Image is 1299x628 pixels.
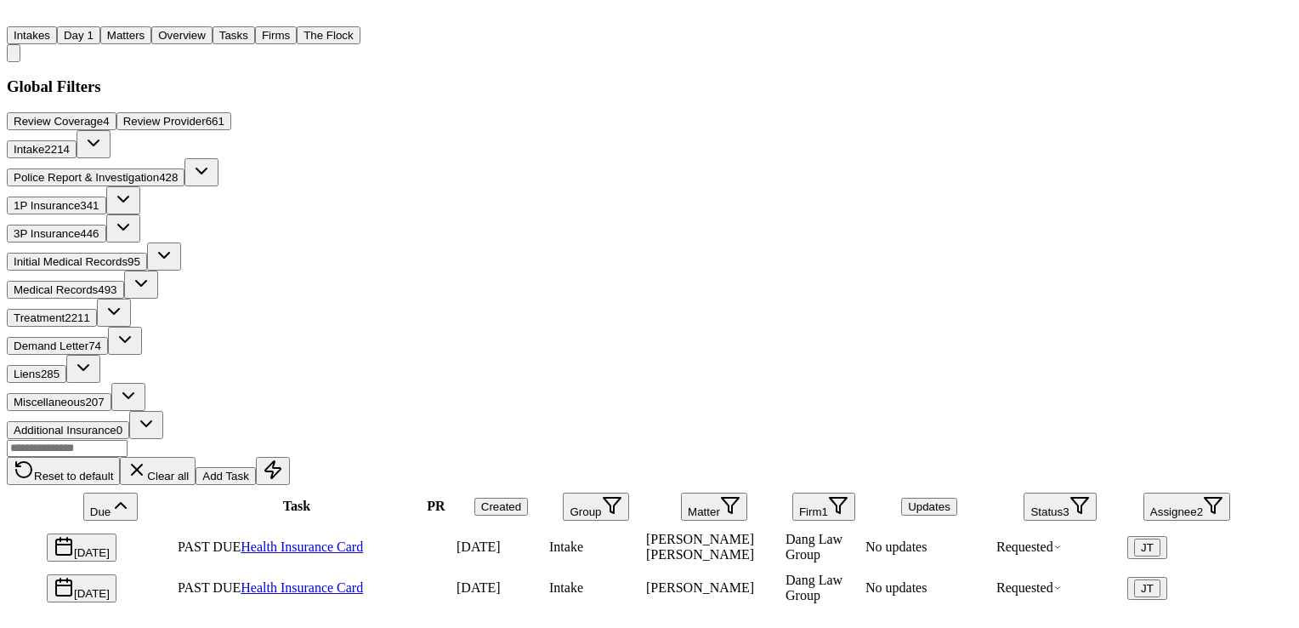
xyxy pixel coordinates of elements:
button: Status3 [1024,493,1096,521]
span: 7/28/2025, 2:46:01 PM [457,580,501,595]
button: Demand Letter74 [7,337,108,355]
span: 1 [822,505,828,518]
span: 493 [98,283,116,296]
span: 428 [159,171,178,184]
span: 3 [1063,505,1069,518]
span: 341 [80,199,99,212]
button: Matters [100,26,151,44]
span: Miscellaneous [14,396,85,408]
span: Miguel Alfonso Ceballos Hernandez [646,532,754,562]
span: 1P Insurance [14,199,80,212]
button: Additional Insurance0 [7,421,129,439]
button: Updates [901,498,957,516]
span: 207 [85,396,104,408]
button: Medical Records493 [7,281,124,299]
a: Overview [151,27,213,42]
button: Initial Medical Records95 [7,253,147,271]
span: 285 [41,368,60,380]
button: JT [1134,579,1160,597]
span: 0 [116,424,122,437]
span: Liens [14,368,41,380]
span: Dang Law Group [786,573,842,602]
button: 3P Insurance446 [7,225,106,243]
button: JT [1127,536,1167,559]
span: 661 [206,115,224,128]
span: Initial Medical Records [14,255,128,268]
a: Health Insurance Card [241,540,363,554]
button: Intake2214 [7,140,77,158]
button: [DATE] [47,534,116,562]
span: PAST DUE [178,580,241,595]
span: 4 [103,115,109,128]
span: Modesto Reyes Melendez [646,580,754,595]
button: Reset to default [7,457,120,485]
button: Review Coverage4 [7,112,116,130]
span: Treatment [14,311,65,324]
button: Clear all [120,457,196,485]
span: JT [1141,541,1154,554]
span: Review Provider [123,115,206,128]
span: 446 [80,227,99,240]
button: Firm1 [792,493,855,521]
button: Liens285 [7,365,66,383]
button: Tasks [213,26,255,44]
a: Intakes [7,27,57,42]
img: Finch Logo [7,7,27,23]
span: Requested [996,540,1062,554]
button: The Flock [297,26,360,44]
button: Created [474,498,528,516]
button: Miscellaneous207 [7,393,111,411]
button: Police Report & Investigation428 [7,168,184,186]
span: 74 [88,340,101,352]
span: 2 [1197,505,1203,518]
span: Intake [14,143,44,156]
button: Add Task [196,467,256,485]
button: Intakes [7,26,57,44]
button: Matter [681,493,747,521]
span: Demand Letter [14,340,88,352]
span: 2214 [44,143,70,156]
h3: Global Filters [7,77,1249,96]
span: Select all [9,510,43,524]
div: No updates [865,580,993,596]
span: Intake [549,580,583,595]
a: Matters [100,27,151,42]
span: Additional Insurance [14,424,116,437]
span: Requested [996,580,1062,595]
a: The Flock [297,27,360,42]
button: Due [83,493,138,521]
span: Select row [9,551,43,565]
span: Police Report & Investigation [14,171,159,184]
span: Select row [9,591,43,606]
a: Firms [255,27,297,42]
div: PR [419,499,453,514]
button: JT [1127,577,1167,600]
button: JT [1134,539,1160,557]
div: Task [178,499,416,514]
a: Tasks [213,27,255,42]
span: Medical Records [14,283,98,296]
span: Review Coverage [14,115,103,128]
div: No updates [865,540,993,555]
button: Day 1 [57,26,100,44]
span: 3P Insurance [14,227,80,240]
button: Treatment2211 [7,309,97,327]
a: Health Insurance Card [241,580,363,595]
a: Day 1 [57,27,100,42]
a: Home [7,11,27,26]
span: Intake [549,540,583,554]
span: JT [1141,582,1154,595]
span: 8/11/2025, 7:54:42 AM [457,540,501,554]
button: Firms [255,26,297,44]
button: Assignee2 [1143,493,1230,521]
button: Group [563,493,628,521]
button: Review Provider661 [116,112,231,130]
button: [DATE] [47,574,116,602]
button: Immediate Task [256,457,290,485]
button: 1P Insurance341 [7,197,106,214]
span: PAST DUE [178,540,241,554]
span: 2211 [65,311,90,324]
span: 95 [128,255,140,268]
button: Overview [151,26,213,44]
span: Dang Law Group [786,532,842,562]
